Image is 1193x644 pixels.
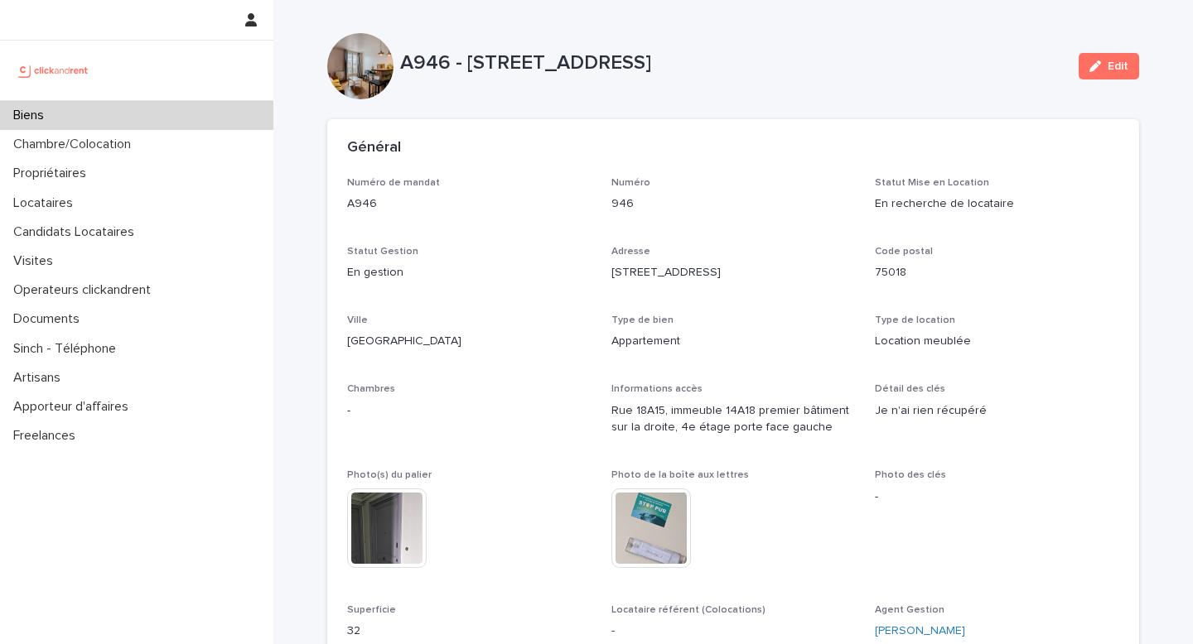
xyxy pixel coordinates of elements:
[611,195,856,213] p: 946
[611,333,856,350] p: Appartement
[7,311,93,327] p: Documents
[7,341,129,357] p: Sinch - Téléphone
[1079,53,1139,79] button: Edit
[7,224,147,240] p: Candidats Locataires
[875,195,1119,213] p: En recherche de locataire
[875,315,955,325] span: Type de location
[875,178,989,188] span: Statut Mise en Location
[611,264,856,281] p: [STREET_ADDRESS]
[875,384,945,394] span: Détail des clés
[7,253,66,269] p: Visites
[611,178,650,188] span: Numéro
[611,605,766,615] span: Locataire référent (Colocations)
[611,622,856,640] p: -
[13,54,94,87] img: UCB0brd3T0yccxBKYDjQ
[347,247,418,257] span: Statut Gestion
[7,282,164,298] p: Operateurs clickandrent
[7,166,99,181] p: Propriétaires
[7,428,89,444] p: Freelances
[347,178,440,188] span: Numéro de mandat
[611,247,650,257] span: Adresse
[347,384,395,394] span: Chambres
[875,470,946,480] span: Photo des clés
[7,399,142,415] p: Apporteur d'affaires
[347,264,592,281] p: En gestion
[7,370,74,386] p: Artisans
[347,139,401,157] h2: Général
[347,622,592,640] p: 32
[875,605,944,615] span: Agent Gestion
[347,402,592,420] p: -
[400,51,1065,75] p: A946 - [STREET_ADDRESS]
[347,605,396,615] span: Superficie
[875,622,965,640] a: [PERSON_NAME]
[347,470,432,480] span: Photo(s) du palier
[347,333,592,350] p: [GEOGRAPHIC_DATA]
[347,315,368,325] span: Ville
[611,384,703,394] span: Informations accès
[875,488,1119,506] p: -
[611,470,749,480] span: Photo de la boîte aux lettres
[611,315,674,325] span: Type de bien
[875,402,1119,420] p: Je n'ai rien récupéré
[1108,60,1128,72] span: Edit
[875,247,933,257] span: Code postal
[7,195,86,211] p: Locataires
[7,137,144,152] p: Chambre/Colocation
[611,402,856,437] p: Rue 18A15, immeuble 14A18 premier bâtiment sur la droite, 4e étage porte face gauche
[875,264,1119,281] p: 75018
[7,108,57,123] p: Biens
[347,195,592,213] p: A946
[875,333,1119,350] p: Location meublée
